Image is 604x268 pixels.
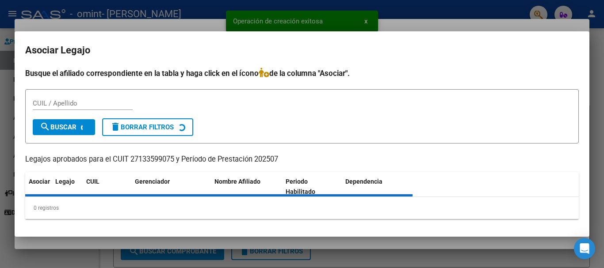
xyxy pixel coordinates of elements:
span: Gerenciador [135,178,170,185]
h4: Busque el afiliado correspondiente en la tabla y haga click en el ícono de la columna "Asociar". [25,68,579,79]
div: Open Intercom Messenger [574,238,595,259]
button: Borrar Filtros [102,118,193,136]
button: Buscar [33,119,95,135]
datatable-header-cell: Nombre Afiliado [211,172,282,201]
mat-icon: search [40,121,50,132]
datatable-header-cell: Asociar [25,172,52,201]
h2: Asociar Legajo [25,42,579,59]
datatable-header-cell: Gerenciador [131,172,211,201]
span: CUIL [86,178,99,185]
span: Asociar [29,178,50,185]
datatable-header-cell: Periodo Habilitado [282,172,342,201]
p: Legajos aprobados para el CUIT 27133599075 y Período de Prestación 202507 [25,154,579,165]
datatable-header-cell: Legajo [52,172,83,201]
span: Buscar [40,123,76,131]
span: Legajo [55,178,75,185]
div: 0 registros [25,197,579,219]
mat-icon: delete [110,121,121,132]
span: Periodo Habilitado [286,178,315,195]
datatable-header-cell: Dependencia [342,172,413,201]
datatable-header-cell: CUIL [83,172,131,201]
span: Dependencia [345,178,382,185]
span: Nombre Afiliado [214,178,260,185]
span: Borrar Filtros [110,123,174,131]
